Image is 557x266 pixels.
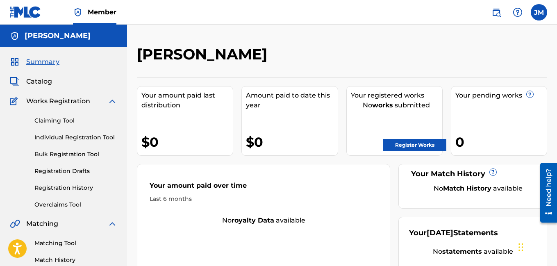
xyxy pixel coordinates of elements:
img: search [491,7,501,17]
span: ? [490,169,496,175]
img: Matching [10,219,20,229]
a: SummarySummary [10,57,59,67]
span: Catalog [26,77,52,86]
span: [DATE] [427,228,453,237]
img: MLC Logo [10,6,41,18]
span: Matching [26,219,58,229]
img: Top Rightsholder [73,7,83,17]
div: Help [509,4,526,20]
span: Member [88,7,116,17]
div: 0 [455,133,547,151]
h2: [PERSON_NAME] [137,45,271,64]
a: Registration History [34,184,117,192]
strong: royalty data [232,216,274,224]
strong: statements [442,248,482,255]
div: No available [409,247,537,257]
img: expand [107,96,117,106]
span: ? [527,91,533,98]
div: $0 [141,133,233,151]
div: No available [137,216,390,225]
img: Accounts [10,31,20,41]
div: $0 [246,133,337,151]
a: Bulk Registration Tool [34,150,117,159]
div: Your amount paid over time [150,181,377,195]
div: No available [419,184,537,193]
a: Matching Tool [34,239,117,248]
a: Individual Registration Tool [34,133,117,142]
img: help [513,7,523,17]
div: Drag [518,235,523,259]
strong: Match History [443,184,491,192]
img: Summary [10,57,20,67]
img: Works Registration [10,96,20,106]
span: Summary [26,57,59,67]
span: Works Registration [26,96,90,106]
div: Your pending works [455,91,547,100]
strong: works [372,101,393,109]
a: Public Search [488,4,505,20]
div: User Menu [531,4,547,20]
h5: Justin McKnight [25,31,91,41]
div: Your registered works [351,91,442,100]
a: Match History [34,256,117,264]
div: Your Match History [409,168,537,180]
iframe: Chat Widget [516,227,557,266]
a: Registration Drafts [34,167,117,175]
div: Your Statements [409,227,498,239]
iframe: Resource Center [534,160,557,226]
a: CatalogCatalog [10,77,52,86]
a: Overclaims Tool [34,200,117,209]
div: No submitted [351,100,442,110]
div: Your amount paid last distribution [141,91,233,110]
a: Register Works [383,139,446,151]
img: Catalog [10,77,20,86]
div: Last 6 months [150,195,377,203]
a: Claiming Tool [34,116,117,125]
img: expand [107,219,117,229]
div: Amount paid to date this year [246,91,337,110]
